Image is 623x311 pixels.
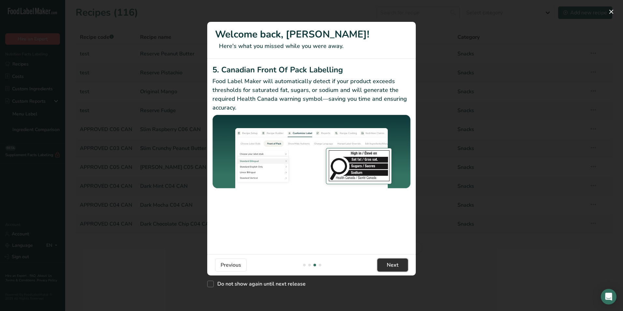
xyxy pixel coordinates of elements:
p: Here's what you missed while you were away. [215,42,408,51]
h1: Welcome back, [PERSON_NAME]! [215,27,408,42]
div: Open Intercom Messenger [601,289,616,304]
button: Previous [215,259,247,272]
p: Food Label Maker will automatically detect if your product exceeds thresholds for saturated fat, ... [212,77,411,112]
button: Next [377,259,408,272]
span: Previous [221,261,241,269]
img: Canadian Front Of Pack Labelling [212,115,411,189]
span: Next [387,261,398,269]
span: Do not show again until next release [214,281,306,287]
h2: 5. Canadian Front Of Pack Labelling [212,64,411,76]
